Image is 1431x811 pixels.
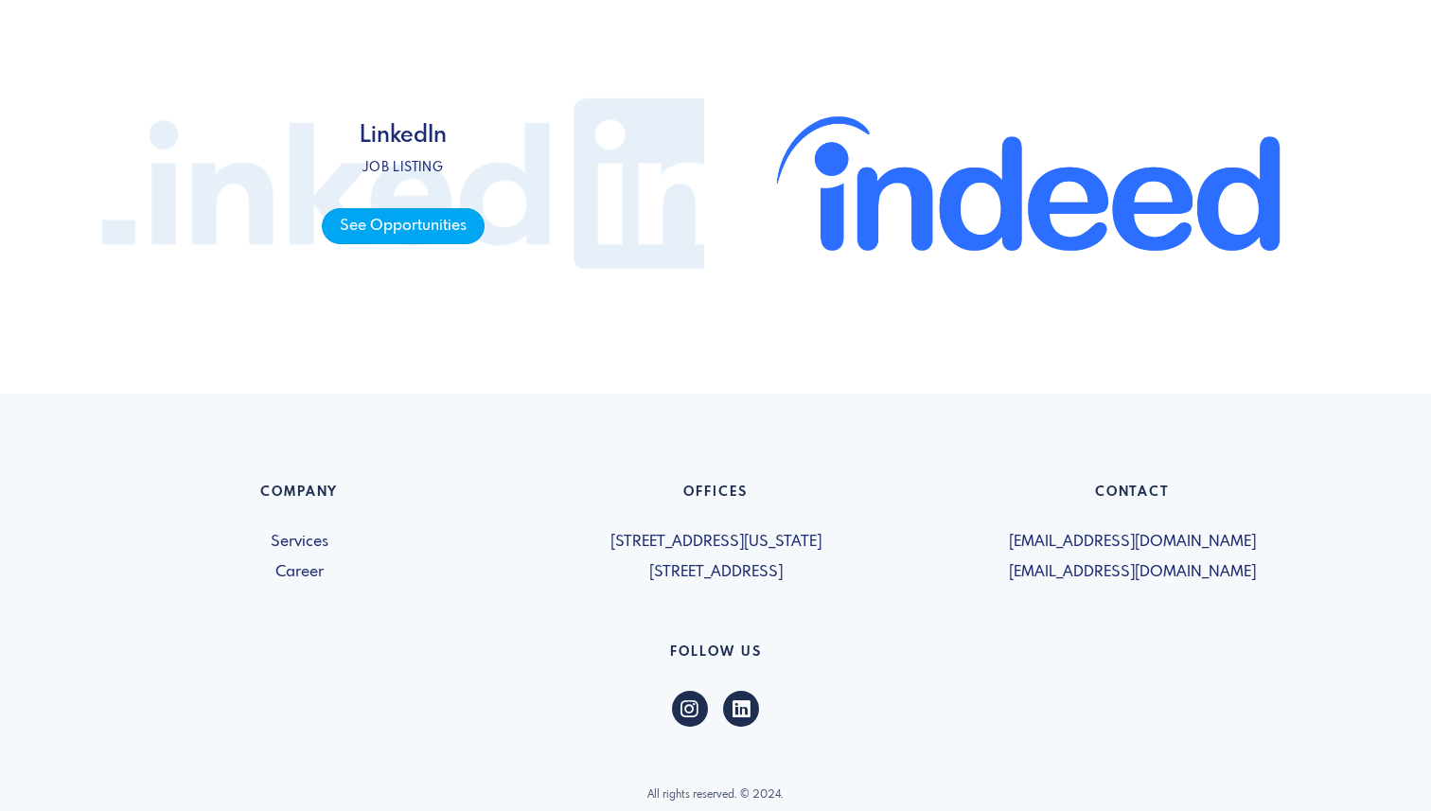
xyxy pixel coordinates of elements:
[102,644,1329,668] h6: Follow US
[322,158,484,177] p: Job listing
[102,561,496,584] a: Career
[935,561,1329,584] span: [EMAIL_ADDRESS][DOMAIN_NAME]
[322,123,484,150] h4: LinkedIn
[519,485,912,508] h6: Offices
[102,485,496,508] h6: Company
[102,787,1329,803] p: All rights reserved. © 2024.
[102,42,704,326] a: LinkedIn Job listing See Opportunities
[322,208,484,245] span: See Opportunities
[519,531,912,554] span: [STREET_ADDRESS][US_STATE]
[102,531,496,554] a: Services
[935,531,1329,554] span: [EMAIL_ADDRESS][DOMAIN_NAME]
[935,485,1329,508] h6: Contact
[519,561,912,584] span: [STREET_ADDRESS]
